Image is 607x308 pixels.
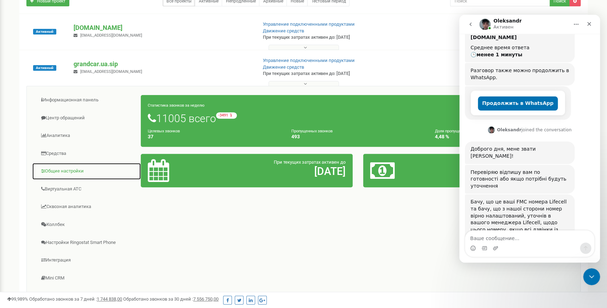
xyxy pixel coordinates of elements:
a: Управление подключенными продуктами [263,21,355,27]
small: -3491 [216,112,237,119]
div: Oleksandr говорит… [6,150,135,180]
span: [EMAIL_ADDRESS][DOMAIN_NAME] [80,33,142,38]
a: Виртуальная АТС [32,181,141,198]
a: Интеграция [32,252,141,269]
button: Средство выбора GIF-файла [22,231,28,236]
p: [DOMAIN_NAME] [74,23,251,32]
a: Аналитика [32,127,141,144]
div: Среднее время ответа 🕒 [11,30,110,43]
div: Доброго дня, мене звати [PERSON_NAME]! [6,127,115,149]
button: Отправить сообщение… [121,228,132,239]
img: Profile image for Oleksandr [29,112,36,119]
span: Обработано звонков за 30 дней : [123,296,219,302]
div: Fin говорит… [6,71,135,111]
div: joined the conversation [38,112,112,118]
span: [EMAIL_ADDRESS][DOMAIN_NAME] [80,69,142,74]
div: Перевіряю відпишу вам по готовності або якщо потрібні будуть уточнення [11,154,110,175]
h2: 871,31 $ [440,165,568,177]
div: Продолжить в WhatsApp [6,71,112,105]
div: Доброго дня, мене звати [PERSON_NAME]! [11,131,110,145]
small: Доля пропущенных звонков [435,129,486,133]
span: При текущих затратах активен до [274,159,346,165]
div: Бачу, що це ваші FMC номера Lifecell та бачу, що з нашої сторони номер вірно налаштований, уточні... [6,180,115,243]
div: Oleksandr говорит… [6,180,135,259]
u: 7 556 750,00 [193,296,219,302]
a: Управление подключенными продуктами [263,58,355,63]
a: Настройки Ringostat Smart Phone [32,234,141,251]
a: Средства [32,145,141,162]
iframe: Intercom live chat [583,268,600,285]
div: Fin говорит… [6,48,135,71]
a: Общие настройки [32,163,141,180]
p: При текущих затратах активен до: [DATE] [263,34,393,41]
div: Oleksandr говорит… [6,127,135,150]
b: Oleksandr [38,113,62,118]
span: Активный [33,65,56,71]
b: [EMAIL_ADDRESS][DOMAIN_NAME] [11,13,67,25]
h2: [DATE] [217,165,346,177]
a: Сквозная аналитика [32,198,141,215]
span: 99,989% [7,296,28,302]
button: Средство выбора эмодзи [11,231,17,236]
a: Движение средств [263,28,304,33]
h4: 493 [291,134,424,139]
a: Mini CRM [32,270,141,287]
div: Разговор также можно продолжить в WhatsApp. [11,52,110,66]
div: Перевіряю відпишу вам по готовності або якщо потрібні будуть уточнення [6,150,115,179]
small: Целевых звонков [148,129,180,133]
button: Продолжить в WhatsApp [19,82,99,96]
textarea: Ваше сообщение... [6,216,135,228]
h1: 11005 всего [148,112,568,124]
small: Статистика звонков за неделю [148,103,204,108]
button: Добавить вложение [33,231,39,236]
span: Обработано звонков за 7 дней : [29,296,122,302]
div: Разговор также можно продолжить в WhatsApp. [6,48,115,70]
p: grandcar.ua.sip [74,59,251,69]
a: Информационная панель [32,92,141,109]
span: Активный [33,29,56,34]
div: Oleksandr говорит… [6,111,135,127]
p: При текущих затратах активен до: [DATE] [263,70,393,77]
u: 1 744 838,00 [97,296,122,302]
div: Бачу, що це ваші FMC номера Lifecell та бачу, що з нашої сторони номер вірно налаштований, уточні... [11,184,110,239]
a: Центр обращений [32,109,141,127]
a: Движение средств [263,64,304,70]
h4: 4,48 % [435,134,568,139]
h4: 37 [148,134,281,139]
a: Коллбек [32,216,141,233]
b: менее 1 минуты [17,37,63,43]
small: Пропущенных звонков [291,129,333,133]
iframe: Intercom live chat [459,15,600,263]
a: Коллтрекинг [32,287,141,304]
